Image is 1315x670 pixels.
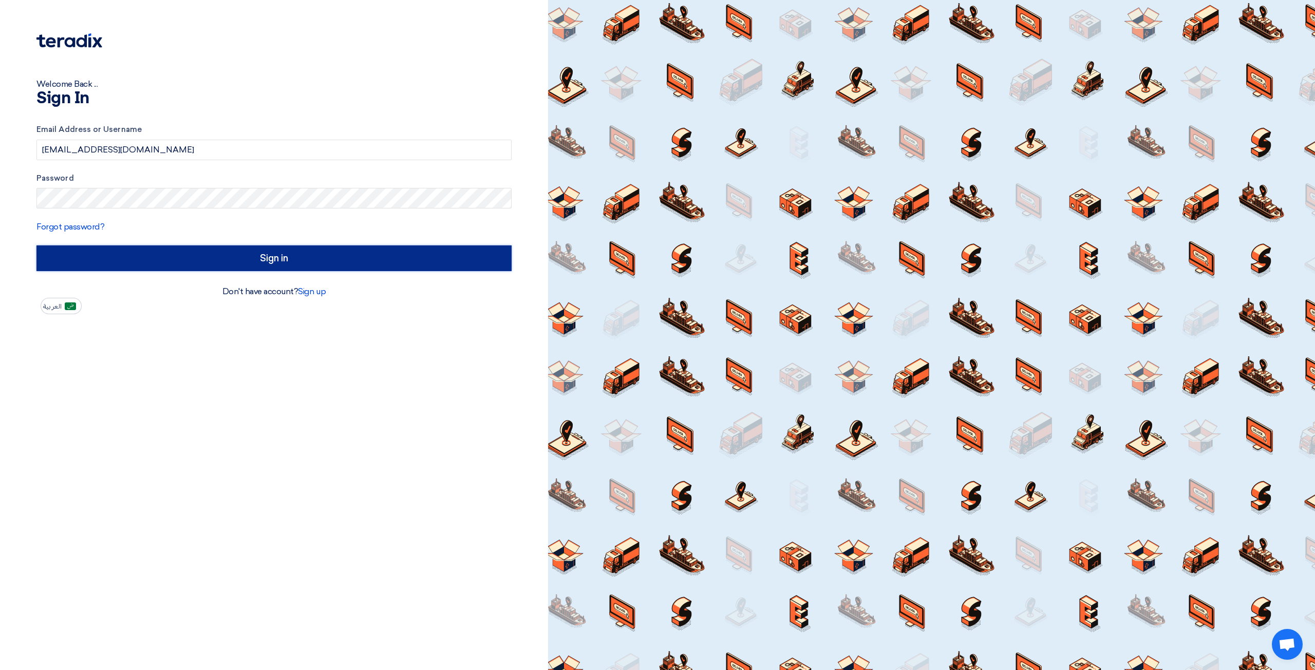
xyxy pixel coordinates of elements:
[65,302,76,310] img: ar-AR.png
[1272,629,1303,660] div: Open chat
[36,78,512,90] div: Welcome Back ...
[36,245,512,271] input: Sign in
[36,90,512,107] h1: Sign In
[41,298,82,314] button: العربية
[36,222,104,232] a: Forgot password?
[36,140,512,160] input: Enter your business email or username
[43,303,62,310] span: العربية
[36,33,102,48] img: Teradix logo
[36,173,512,184] label: Password
[298,286,326,296] a: Sign up
[36,124,512,136] label: Email Address or Username
[36,285,512,298] div: Don't have account?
